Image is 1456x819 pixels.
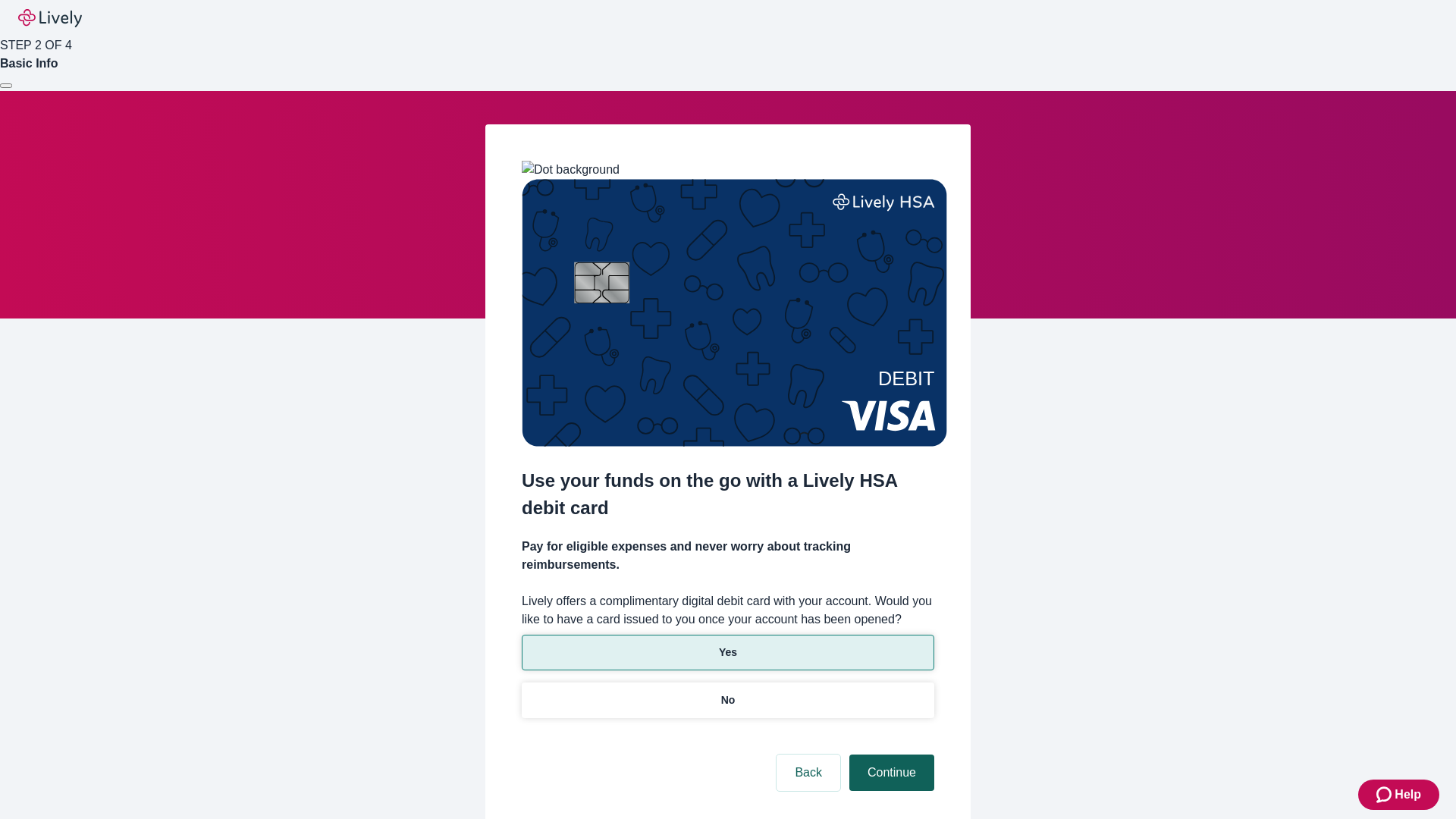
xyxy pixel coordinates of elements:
[1395,786,1421,804] span: Help
[719,645,737,661] p: Yes
[777,755,840,791] button: Back
[1358,780,1439,810] button: Zendesk support iconHelp
[849,755,934,791] button: Continue
[522,538,934,574] h4: Pay for eligible expenses and never worry about tracking reimbursements.
[18,9,82,27] img: Lively
[522,467,934,522] h2: Use your funds on the go with a Lively HSA debit card
[721,692,736,708] p: No
[1376,786,1395,804] svg: Zendesk support icon
[522,682,934,718] button: No
[522,592,934,629] label: Lively offers a complimentary digital debit card with your account. Would you like to have a card...
[522,161,620,179] img: Dot background
[522,179,947,447] img: Debit card
[522,635,934,670] button: Yes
